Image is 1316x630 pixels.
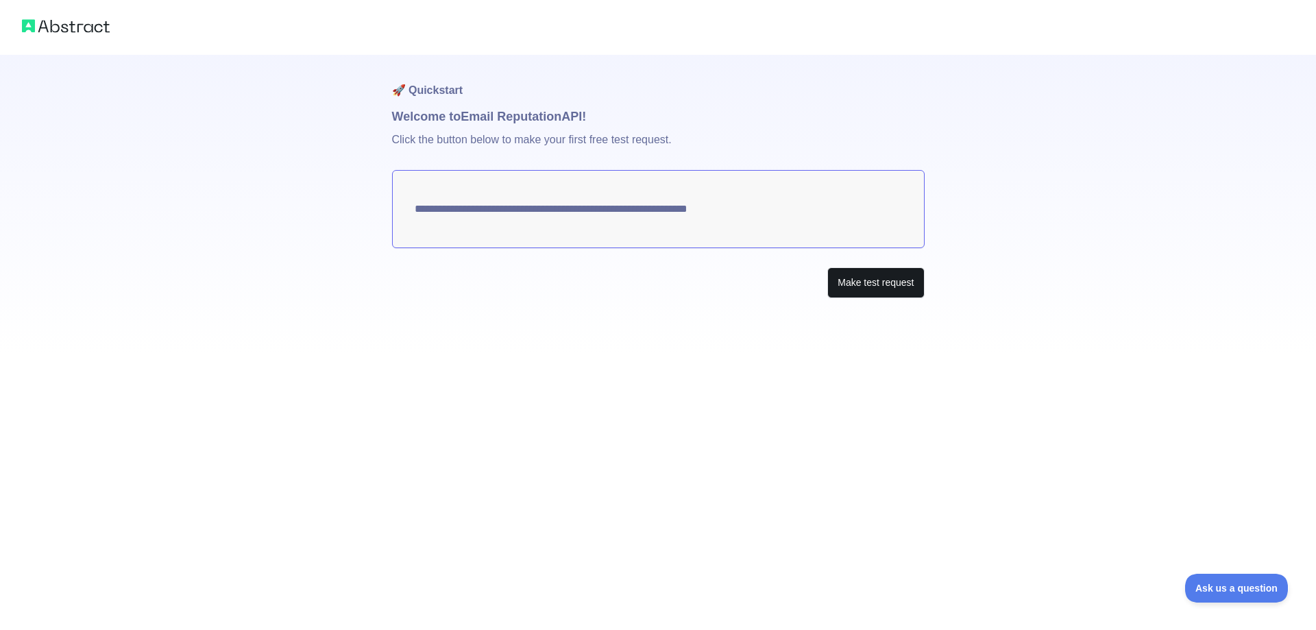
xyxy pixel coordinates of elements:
p: Click the button below to make your first free test request. [392,126,925,170]
button: Make test request [827,267,924,298]
h1: Welcome to Email Reputation API! [392,107,925,126]
iframe: Toggle Customer Support [1185,574,1289,603]
img: Abstract logo [22,16,110,36]
h1: 🚀 Quickstart [392,55,925,107]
